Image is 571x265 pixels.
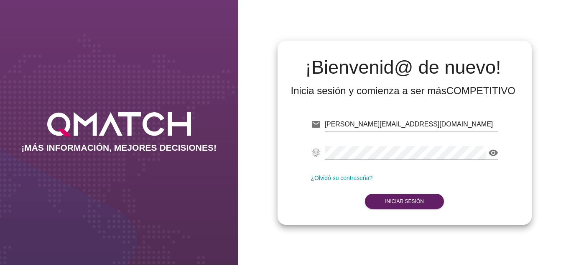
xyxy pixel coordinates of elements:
[311,119,321,129] i: email
[311,175,373,181] a: ¿Olvidó su contraseña?
[291,84,516,98] div: Inicia sesión y comienza a ser más
[325,118,498,131] input: E-mail
[21,143,217,153] h2: ¡MÁS INFORMACIÓN, MEJORES DECISIONES!
[385,198,424,204] strong: Iniciar Sesión
[488,148,498,158] i: visibility
[365,194,444,209] button: Iniciar Sesión
[311,148,321,158] i: fingerprint
[446,85,515,96] strong: COMPETITIVO
[291,57,516,77] h2: ¡Bienvenid@ de nuevo!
